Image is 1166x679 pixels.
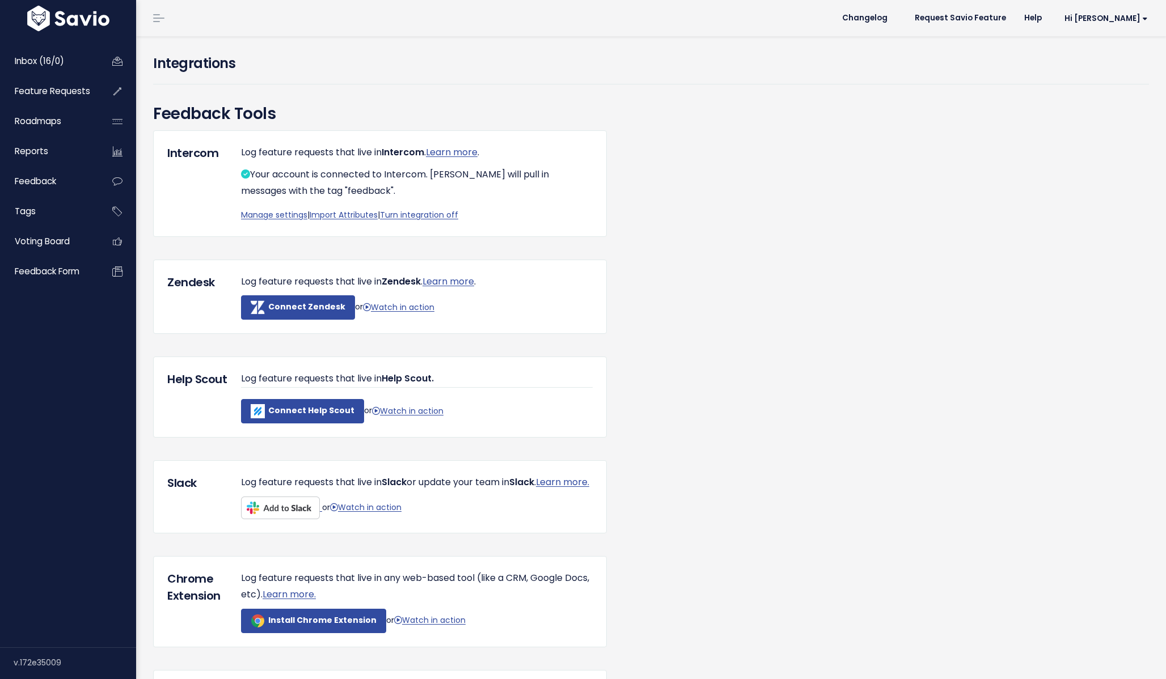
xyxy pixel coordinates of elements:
[241,474,593,491] p: Log feature requests that live in or update your team in .
[233,474,601,519] div: or
[241,570,593,603] p: Log feature requests that live in any web-based tool (like a CRM, Google Docs, etc).
[3,138,94,164] a: Reports
[15,175,56,187] span: Feedback
[3,48,94,74] a: Inbox (16/0)
[268,302,345,313] b: Connect Zendesk
[167,474,224,491] h5: Slack
[153,102,1149,126] h3: Feedback Tools
[15,265,79,277] span: Feedback form
[509,476,534,489] span: Slack
[167,145,224,162] h5: Intercom
[394,614,466,626] a: Watch in action
[1015,10,1051,27] a: Help
[241,295,355,320] button: Connect Zendesk
[241,295,581,320] form: or
[536,476,589,489] a: Learn more.
[241,209,307,220] a: Manage settings
[3,108,94,134] a: Roadmaps
[167,371,224,388] h5: Help Scout
[15,205,36,217] span: Tags
[268,614,377,626] b: Install Chrome Extension
[310,209,378,220] a: Import Attributes
[372,405,443,417] a: Watch in action
[15,115,61,127] span: Roadmaps
[363,302,434,313] a: Watch in action
[167,570,224,604] h5: Chrome Extension
[263,588,316,601] a: Learn more.
[251,614,265,628] img: chrome_icon_color-200x200.c40245578546.png
[241,496,320,519] img: Add to Slack
[3,198,94,224] a: Tags
[382,275,421,288] span: Zendesk
[380,209,458,220] a: Turn integration off
[268,405,354,417] b: Connect Help Scout
[1064,14,1148,23] span: Hi [PERSON_NAME]
[241,399,593,423] p: or
[241,399,364,423] a: Connect Help Scout
[382,372,434,385] span: Help Scout.
[423,275,474,288] a: Learn more
[251,300,265,315] img: zendesk-icon-white.cafc32ec9a01.png
[14,648,136,677] div: v.172e35009
[241,208,593,222] p: | |
[330,502,402,513] a: Watch in action
[426,146,478,159] a: Learn more
[3,258,94,285] a: Feedback form
[251,404,265,418] img: helpscout-icon-white-800.7d884a5e14b2.png
[241,609,593,633] p: or
[15,85,90,97] span: Feature Requests
[3,228,94,254] a: Voting Board
[24,6,112,31] img: logo-white.9d6f32f41409.svg
[906,10,1015,27] a: Request Savio Feature
[1051,10,1157,27] a: Hi [PERSON_NAME]
[241,167,593,200] p: Your account is connected to Intercom. [PERSON_NAME] will pull in messages with the tag "feedback".
[15,235,70,247] span: Voting Board
[842,14,888,22] span: Changelog
[15,145,48,157] span: Reports
[167,274,224,291] h5: Zendesk
[382,476,407,489] span: Slack
[153,53,1149,74] h4: Integrations
[15,55,64,67] span: Inbox (16/0)
[382,146,424,159] span: Intercom
[3,78,94,104] a: Feature Requests
[241,609,386,633] a: Install Chrome Extension
[3,168,94,194] a: Feedback
[241,274,593,290] p: Log feature requests that live in . .
[241,371,593,388] p: Log feature requests that live in
[241,145,593,161] p: Log feature requests that live in . .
